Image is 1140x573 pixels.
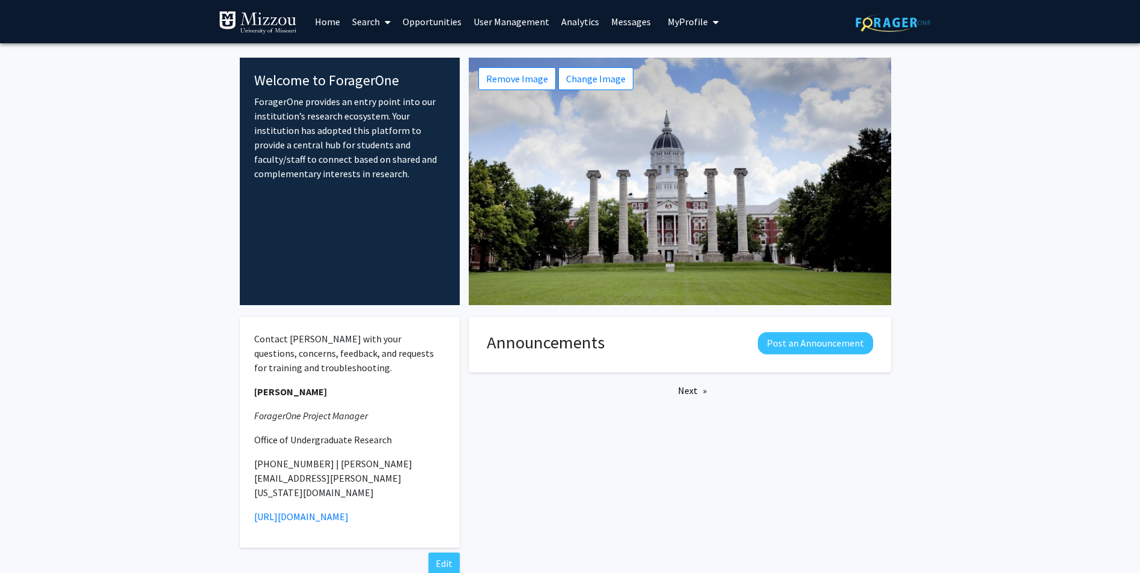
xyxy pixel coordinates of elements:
[346,1,397,43] a: Search
[254,456,446,500] p: [PHONE_NUMBER] | [PERSON_NAME][EMAIL_ADDRESS][PERSON_NAME][US_STATE][DOMAIN_NAME]
[9,519,51,564] iframe: Chat
[758,332,873,354] button: Post an Announcement
[668,16,708,28] span: My Profile
[254,511,349,523] a: [URL][DOMAIN_NAME]
[309,1,346,43] a: Home
[558,67,633,90] button: Change Image
[254,410,368,422] em: ForagerOne Project Manager
[469,58,891,305] img: Cover Image
[254,332,446,375] p: Contact [PERSON_NAME] with your questions, concerns, feedback, and requests for training and trou...
[254,94,446,181] p: ForagerOne provides an entry point into our institution’s research ecosystem. Your institution ha...
[672,381,713,399] a: Next page
[555,1,605,43] a: Analytics
[397,1,468,43] a: Opportunities
[219,11,297,35] img: University of Missouri Logo
[487,332,605,353] h1: Announcements
[605,1,657,43] a: Messages
[856,13,931,32] img: ForagerOne Logo
[478,67,556,90] button: Remove Image
[468,1,555,43] a: User Management
[254,386,327,398] strong: [PERSON_NAME]
[254,432,446,447] p: Office of Undergraduate Research
[469,381,891,399] ul: Pagination
[254,72,446,89] h4: Welcome to ForagerOne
